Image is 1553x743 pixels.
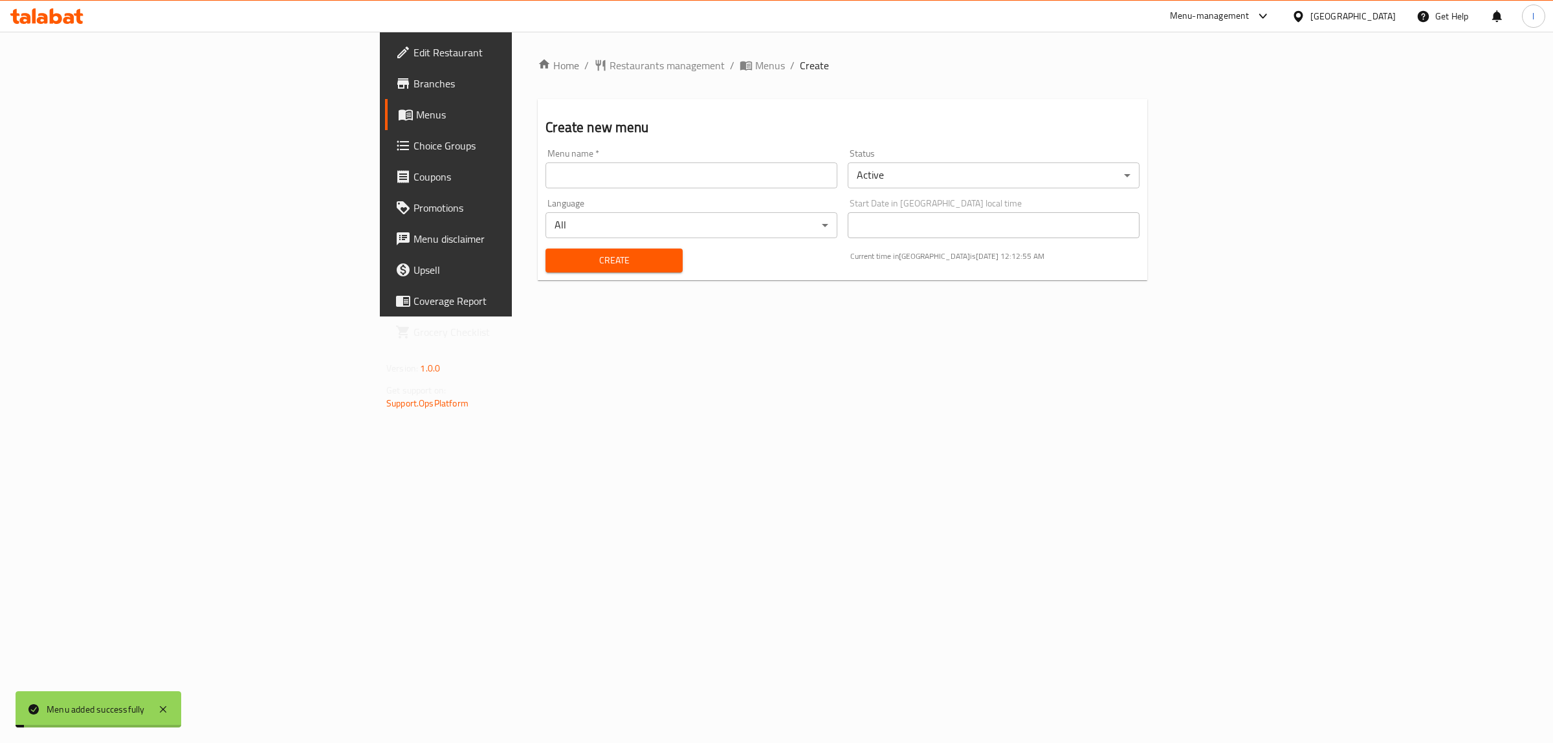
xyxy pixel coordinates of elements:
a: Upsell [385,254,639,285]
a: Choice Groups [385,130,639,161]
span: Branches [413,76,629,91]
nav: breadcrumb [538,58,1147,73]
a: Grocery Checklist [385,316,639,348]
span: Create [800,58,829,73]
span: Edit Restaurant [413,45,629,60]
a: Edit Restaurant [385,37,639,68]
a: Promotions [385,192,639,223]
span: 1.0.0 [420,360,440,377]
a: Branches [385,68,639,99]
span: Grocery Checklist [413,324,629,340]
div: All [545,212,837,238]
span: Coupons [413,169,629,184]
li: / [730,58,734,73]
span: Version: [386,360,418,377]
span: Upsell [413,262,629,278]
div: Active [848,162,1140,188]
span: l [1532,9,1534,23]
span: Get support on: [386,382,446,399]
span: Restaurants management [610,58,725,73]
p: Current time in [GEOGRAPHIC_DATA] is [DATE] 12:12:55 AM [850,250,1140,262]
span: Menu disclaimer [413,231,629,247]
span: Create [556,252,672,269]
a: Menus [385,99,639,130]
div: [GEOGRAPHIC_DATA] [1310,9,1396,23]
span: Menus [416,107,629,122]
div: Menu-management [1170,8,1250,24]
h2: Create new menu [545,118,1140,137]
a: Menus [740,58,785,73]
span: Choice Groups [413,138,629,153]
a: Coverage Report [385,285,639,316]
a: Restaurants management [594,58,725,73]
a: Coupons [385,161,639,192]
a: Menu disclaimer [385,223,639,254]
a: Support.OpsPlatform [386,395,468,412]
span: Coverage Report [413,293,629,309]
div: Menu added successfully [47,702,145,716]
input: Please enter Menu name [545,162,837,188]
li: / [790,58,795,73]
button: Create [545,249,682,272]
span: Menus [755,58,785,73]
span: Promotions [413,200,629,216]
